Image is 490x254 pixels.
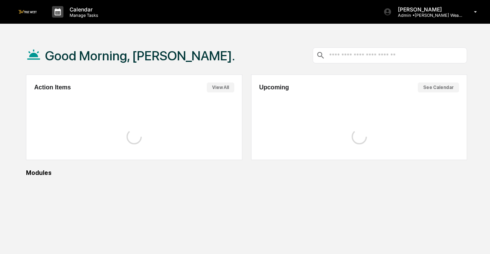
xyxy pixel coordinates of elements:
[18,10,37,13] img: logo
[259,84,289,91] h2: Upcoming
[207,83,234,92] button: View All
[63,13,102,18] p: Manage Tasks
[418,83,459,92] button: See Calendar
[392,13,463,18] p: Admin • [PERSON_NAME] Wealth Management
[26,169,467,176] div: Modules
[34,84,71,91] h2: Action Items
[392,6,463,13] p: [PERSON_NAME]
[45,48,235,63] h1: Good Morning, [PERSON_NAME].
[63,6,102,13] p: Calendar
